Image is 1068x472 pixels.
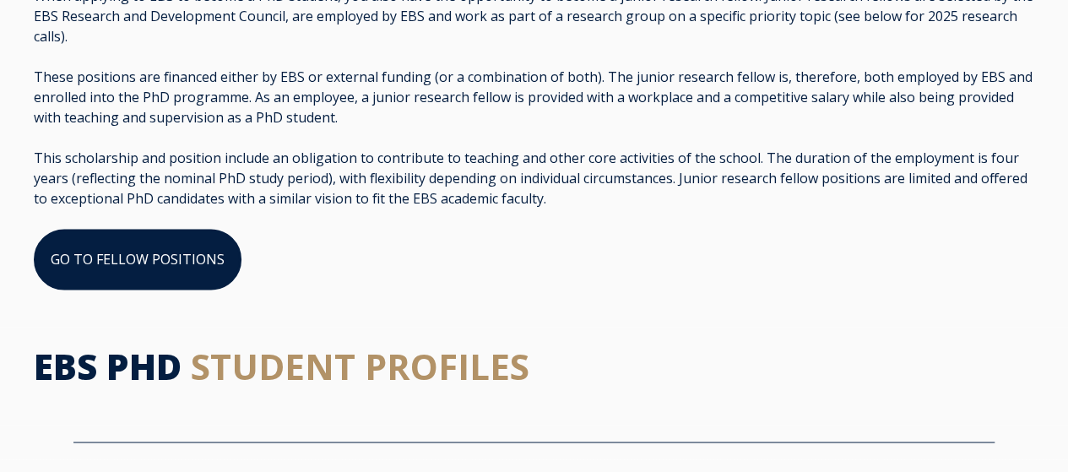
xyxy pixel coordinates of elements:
[191,341,529,389] span: STUDENT PROFILES
[34,344,1034,388] h2: EBS PHD
[34,229,241,290] a: GO TO FELLOW POSITIONS
[34,148,1034,209] p: This scholarship and position include an obligation to contribute to teaching and other core acti...
[34,67,1034,127] p: These positions are financed either by EBS or external funding (or a combination of both). The ju...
